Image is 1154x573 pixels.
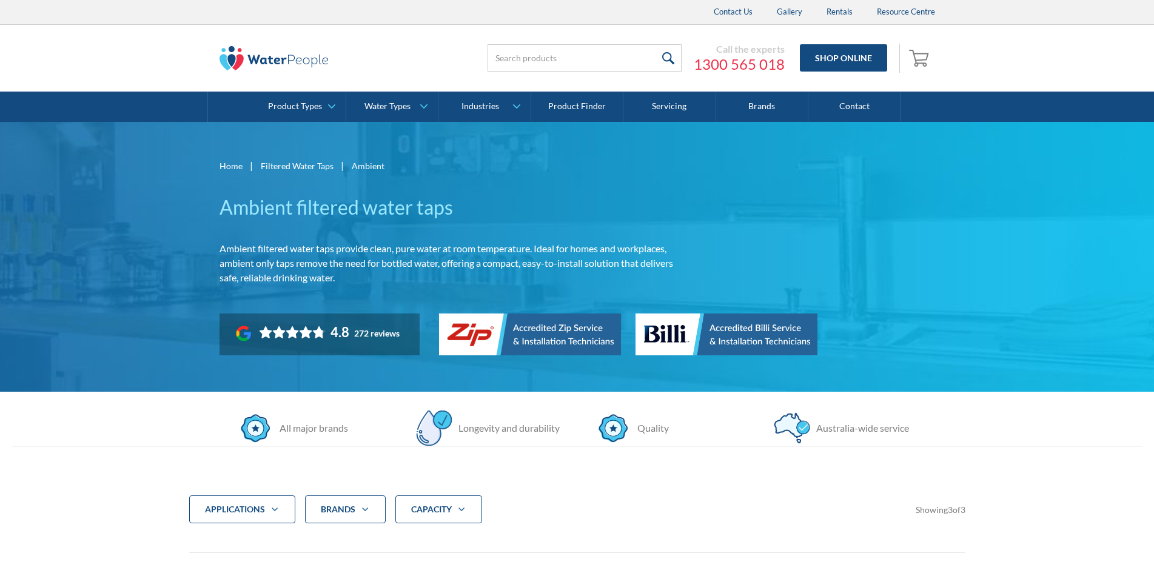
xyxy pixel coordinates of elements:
[254,92,346,122] a: Product Types
[205,503,265,515] div: applications
[810,421,909,435] div: Australia-wide service
[189,495,295,523] div: applications
[340,158,346,173] div: |
[189,495,965,543] form: Filter 5
[906,44,935,73] a: Open empty cart
[220,193,685,222] h1: Ambient filtered water taps
[321,503,355,515] div: Brands
[364,101,411,112] div: Water Types
[249,158,255,173] div: |
[395,495,482,523] div: CAPACITY
[623,92,716,122] a: Servicing
[916,503,965,516] div: Showing of
[461,101,499,112] div: Industries
[352,159,384,172] div: Ambient
[694,55,785,73] a: 1300 565 018
[354,329,400,338] div: 272 reviews
[346,92,438,122] a: Water Types
[411,504,452,514] strong: CAPACITY
[305,495,386,523] div: Brands
[961,504,965,515] span: 3
[438,92,530,122] a: Industries
[716,92,808,122] a: Brands
[631,421,669,435] div: Quality
[452,421,560,435] div: Longevity and durability
[268,101,322,112] div: Product Types
[909,48,932,67] img: shopping cart
[808,92,901,122] a: Contact
[694,43,785,55] div: Call the experts
[330,324,349,341] div: 4.8
[948,504,953,515] span: 3
[220,46,329,70] img: The Water People
[259,324,349,341] div: Rating: 4.8 out of 5
[800,44,887,72] a: Shop Online
[531,92,623,122] a: Product Finder
[261,159,334,172] a: Filtered Water Taps
[220,241,685,285] p: Ambient filtered water taps provide clean, pure water at room temperature. Ideal for homes and wo...
[220,159,243,172] a: Home
[488,44,682,72] input: Search products
[273,421,348,435] div: All major brands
